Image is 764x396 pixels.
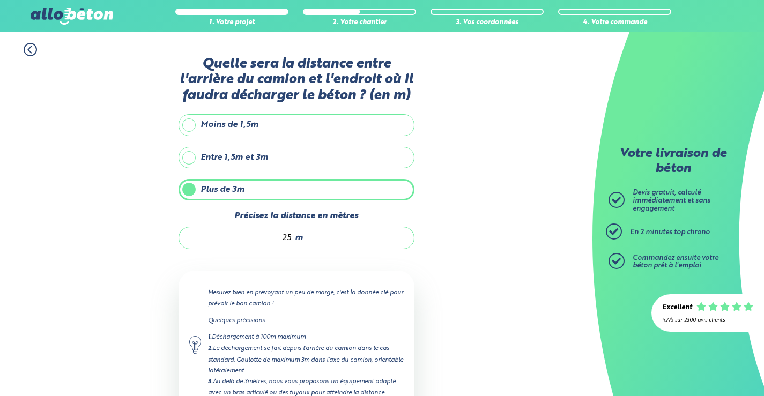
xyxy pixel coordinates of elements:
[179,147,414,168] label: Entre 1,5m et 3m
[208,346,213,352] strong: 2.
[179,114,414,136] label: Moins de 1,5m
[630,229,710,236] span: En 2 minutes top chrono
[295,233,303,243] span: m
[633,255,718,270] span: Commandez ensuite votre béton prêt à l'emploi
[633,189,710,212] span: Devis gratuit, calculé immédiatement et sans engagement
[611,147,735,176] p: Votre livraison de béton
[175,19,288,27] div: 1. Votre projet
[208,334,212,340] strong: 1.
[303,19,416,27] div: 2. Votre chantier
[208,315,404,326] p: Quelques précisions
[208,287,404,309] p: Mesurez bien en prévoyant un peu de marge, c'est la donnée clé pour prévoir le bon camion !
[431,19,544,27] div: 3. Vos coordonnées
[190,233,292,243] input: 0
[179,179,414,200] label: Plus de 3m
[558,19,671,27] div: 4. Votre commande
[662,304,692,312] div: Excellent
[662,317,753,323] div: 4.7/5 sur 2300 avis clients
[208,332,404,343] div: Déchargement à 100m maximum
[669,354,752,384] iframe: Help widget launcher
[179,56,414,103] label: Quelle sera la distance entre l'arrière du camion et l'endroit où il faudra décharger le béton ? ...
[31,8,113,25] img: allobéton
[179,211,414,221] label: Précisez la distance en mètres
[208,343,404,376] div: Le déchargement se fait depuis l'arrière du camion dans le cas standard. Goulotte de maximum 3m d...
[208,379,213,385] strong: 3.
